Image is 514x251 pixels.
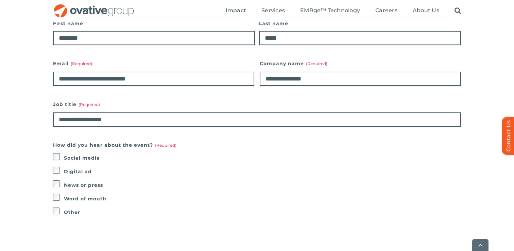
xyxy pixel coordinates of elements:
span: Services [261,7,285,14]
label: Company name [260,59,461,68]
a: Search [455,7,461,15]
span: Impact [226,7,246,14]
span: (Required) [155,143,176,148]
span: (Required) [306,61,327,66]
label: Email [53,59,254,68]
a: OG_Full_horizontal_RGB [53,3,135,10]
label: News or press [64,180,461,190]
a: Careers [375,7,397,15]
a: Impact [226,7,246,15]
span: About Us [413,7,439,14]
label: Social media [64,153,461,163]
label: Last name [259,19,461,28]
label: Digital ad [64,167,461,176]
span: EMRge™ Technology [300,7,360,14]
a: EMRge™ Technology [300,7,360,15]
span: Careers [375,7,397,14]
span: (Required) [71,61,92,66]
label: First name [53,19,255,28]
label: Job title [53,100,461,109]
label: Word of mouth [64,194,461,203]
label: Other [64,208,461,217]
legend: How did you hear about the event? [53,140,176,150]
span: (Required) [79,102,100,107]
a: About Us [413,7,439,15]
a: Services [261,7,285,15]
